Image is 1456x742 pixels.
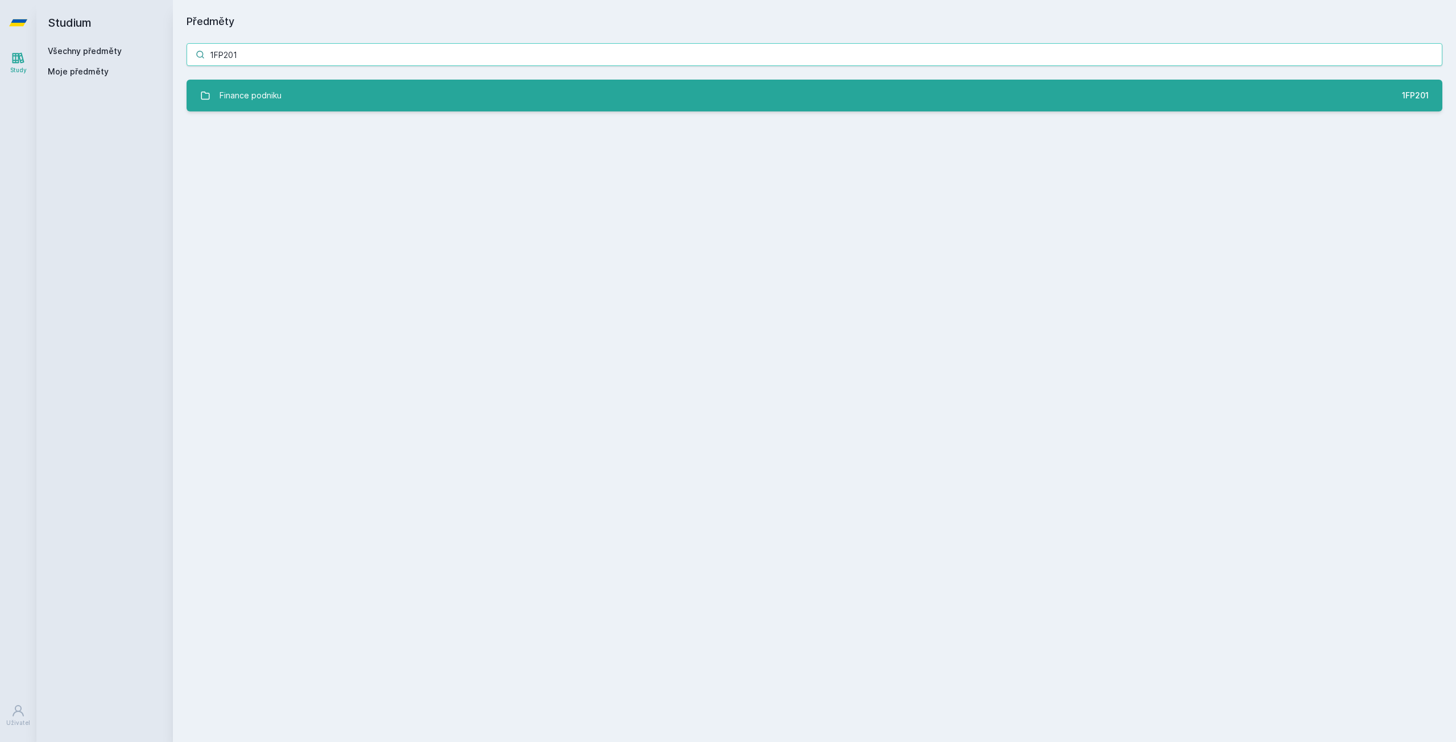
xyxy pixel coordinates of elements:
a: Finance podniku 1FP201 [187,80,1442,111]
span: Moje předměty [48,66,109,77]
a: Všechny předměty [48,46,122,56]
div: Uživatel [6,719,30,727]
div: Study [10,66,27,74]
div: Finance podniku [220,84,282,107]
input: Název nebo ident předmětu… [187,43,1442,66]
a: Study [2,45,34,80]
div: 1FP201 [1402,90,1429,101]
h1: Předměty [187,14,1442,30]
a: Uživatel [2,698,34,733]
